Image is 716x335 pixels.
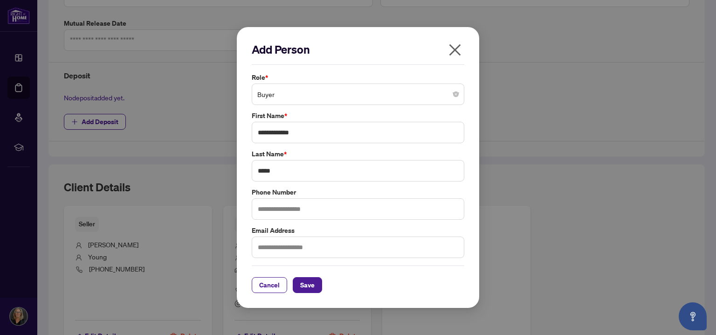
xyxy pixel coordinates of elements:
span: close [447,42,462,57]
label: Phone Number [252,187,464,197]
label: Email Address [252,225,464,236]
h2: Add Person [252,42,464,57]
span: close-circle [453,91,459,97]
span: Save [300,278,315,293]
label: First Name [252,111,464,121]
button: Open asap [679,302,707,330]
button: Cancel [252,277,287,293]
button: Save [293,277,322,293]
span: Cancel [259,278,280,293]
span: Buyer [257,85,459,103]
label: Last Name [252,149,464,159]
label: Role [252,72,464,83]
